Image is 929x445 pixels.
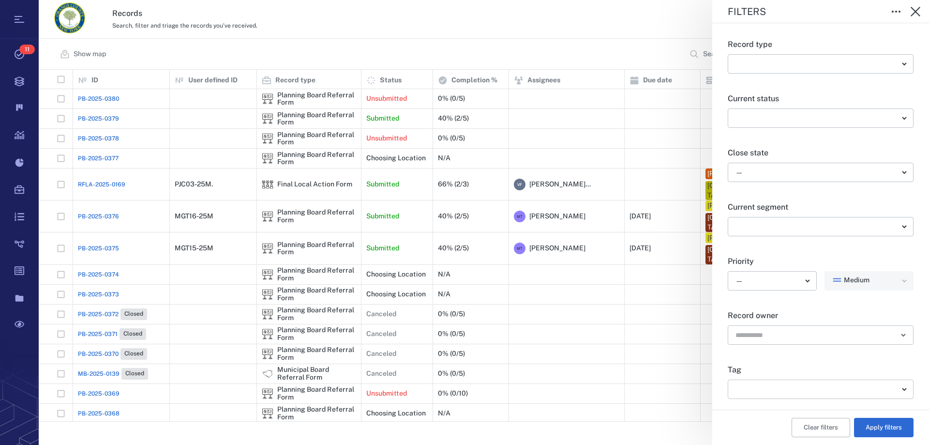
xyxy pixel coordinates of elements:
button: Apply filters [854,418,914,437]
p: Current status [728,93,914,105]
button: Clear filters [792,418,850,437]
div: — [735,276,801,287]
p: Priority [728,256,914,267]
div: — [735,167,898,178]
p: Tag [728,364,914,376]
button: Toggle to Edit Boxes [886,2,906,21]
span: 11 [19,45,35,54]
button: Close [906,2,925,21]
p: Record type [728,39,914,50]
button: Open [897,328,910,342]
p: Current segment [728,201,914,213]
p: Record owner [728,310,914,322]
p: Close state [728,147,914,159]
div: Filters [728,7,879,16]
span: Medium [844,276,869,285]
span: Help [86,7,105,15]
